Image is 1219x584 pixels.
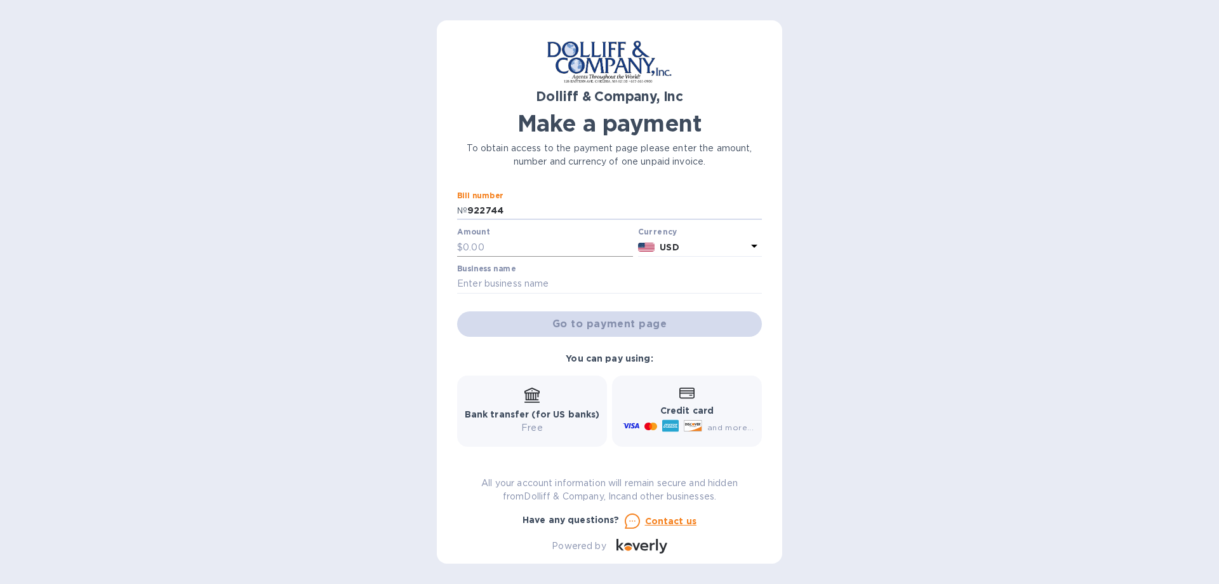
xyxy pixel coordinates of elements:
[660,242,679,252] b: USD
[457,110,762,137] h1: Make a payment
[638,227,677,236] b: Currency
[467,201,762,221] input: Enter bill number
[457,192,503,200] label: Bill number
[457,229,490,236] label: Amount
[566,353,653,363] b: You can pay using:
[457,275,762,294] input: Enter business name
[552,540,606,553] p: Powered by
[457,477,762,503] p: All your account information will remain secure and hidden from Dolliff & Company, Inc and other ...
[523,515,620,525] b: Have any questions?
[660,405,714,416] b: Credit card
[638,243,655,252] img: USD
[457,241,463,254] p: $
[465,421,600,435] p: Free
[645,516,697,526] u: Contact us
[457,265,516,273] label: Business name
[457,204,467,217] p: №
[465,409,600,419] b: Bank transfer (for US banks)
[536,88,683,104] b: Dolliff & Company, Inc
[707,423,754,432] span: and more...
[463,238,633,257] input: 0.00
[457,142,762,168] p: To obtain access to the payment page please enter the amount, number and currency of one unpaid i...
